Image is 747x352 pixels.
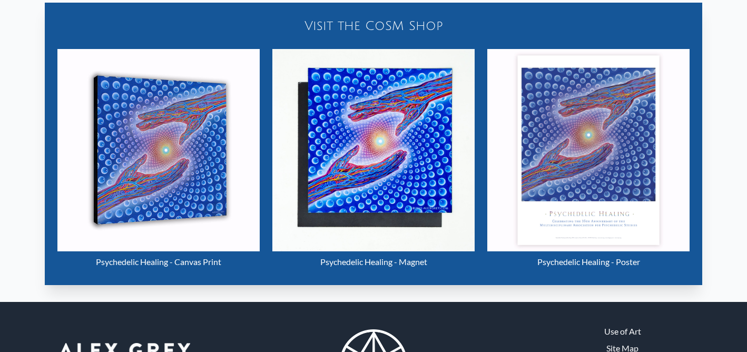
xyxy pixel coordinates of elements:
[604,325,641,338] a: Use of Art
[487,251,690,272] div: Psychedelic Healing - Poster
[57,251,260,272] div: Psychedelic Healing - Canvas Print
[51,9,696,43] a: Visit the CoSM Shop
[57,49,260,272] a: Psychedelic Healing - Canvas Print
[272,49,475,272] a: Psychedelic Healing - Magnet
[57,49,260,251] img: Psychedelic Healing - Canvas Print
[272,251,475,272] div: Psychedelic Healing - Magnet
[487,49,690,251] img: Psychedelic Healing - Poster
[487,49,690,272] a: Psychedelic Healing - Poster
[272,49,475,251] img: Psychedelic Healing - Magnet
